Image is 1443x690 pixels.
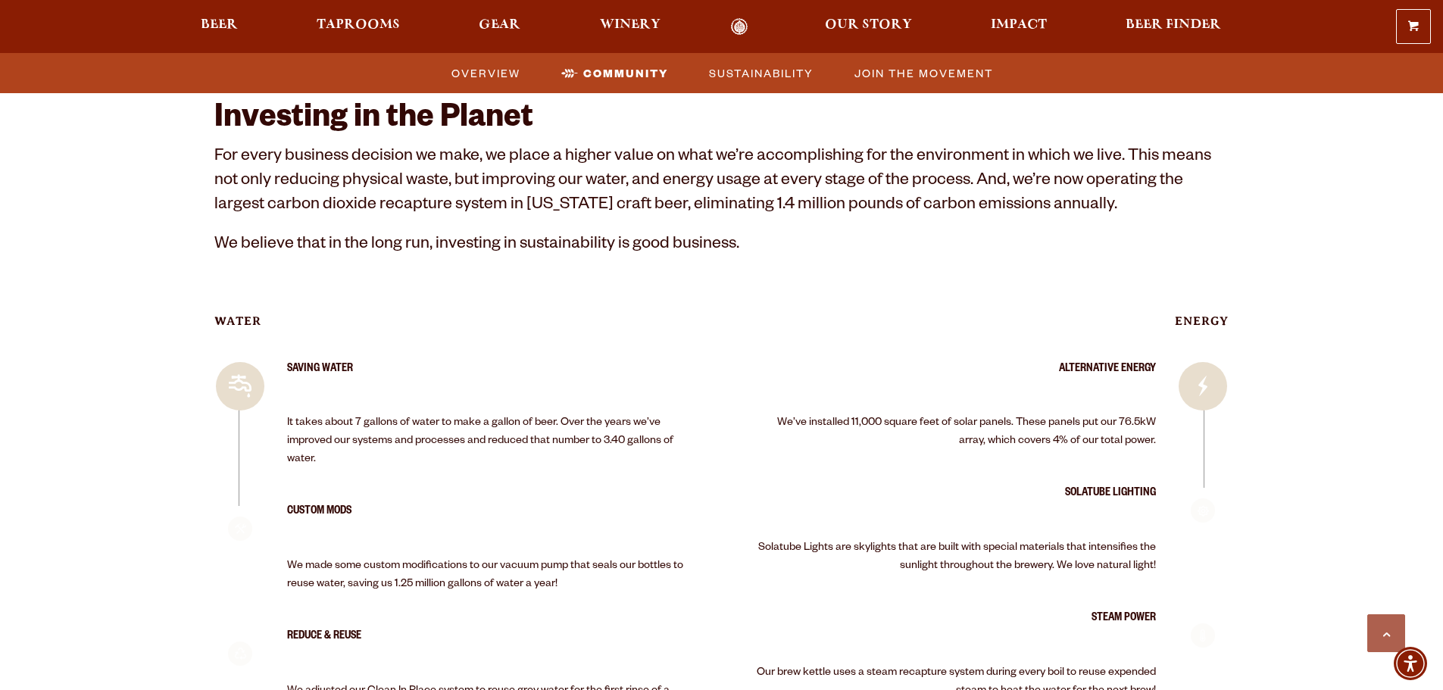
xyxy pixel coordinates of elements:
h5: ENERGY [752,312,1229,339]
p: For every business decision we make, we place a higher value on what we’re accomplishing for the ... [214,146,1229,219]
span: It takes about 7 gallons of water to make a gallon of beer. Over the years we’ve improved our sys... [287,417,673,466]
a: Beer Finder [1116,18,1231,36]
p: We believe that in the long run, investing in sustainability is good business. [214,234,1229,258]
a: Sustainability [700,62,821,84]
span: Winery [600,19,661,31]
a: Overview [442,62,528,84]
div: Accessibility Menu [1394,647,1427,680]
h2: Investing in the Planet [214,102,1229,139]
a: Beer [191,18,248,36]
h3: Custom Mods [287,504,692,532]
span: Sustainability [709,62,814,84]
h3: Steam Power [752,611,1157,639]
h3: Alternative Energy [752,362,1157,390]
a: Gear [469,18,530,36]
a: Impact [981,18,1057,36]
span: Join the Movement [854,62,993,84]
span: Impact [991,19,1047,31]
span: Gear [479,19,520,31]
a: Join the Movement [845,62,1001,84]
a: Taprooms [307,18,410,36]
a: Scroll to top [1367,614,1405,652]
h3: Reduce & Reuse [287,629,692,657]
a: Winery [590,18,670,36]
span: Overview [451,62,520,84]
span: We’ve installed 11,000 square feet of solar panels. These panels put our 76.5kW array, which cove... [777,417,1156,448]
span: Beer [201,19,238,31]
a: Odell Home [711,18,768,36]
span: We made some custom modifications to our vacuum pump that seals our bottles to reuse water, savin... [287,560,683,591]
span: Beer Finder [1126,19,1221,31]
span: Solatube Lights are skylights that are built with special materials that intensifies the sunlight... [758,542,1156,573]
h3: Solatube Lighting [752,486,1157,514]
a: Community [552,62,676,84]
a: Our Story [815,18,922,36]
h5: WATER [214,312,692,339]
span: Taprooms [317,19,400,31]
span: Our Story [825,19,912,31]
span: Community [583,62,668,84]
h3: Saving Water [287,362,692,390]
